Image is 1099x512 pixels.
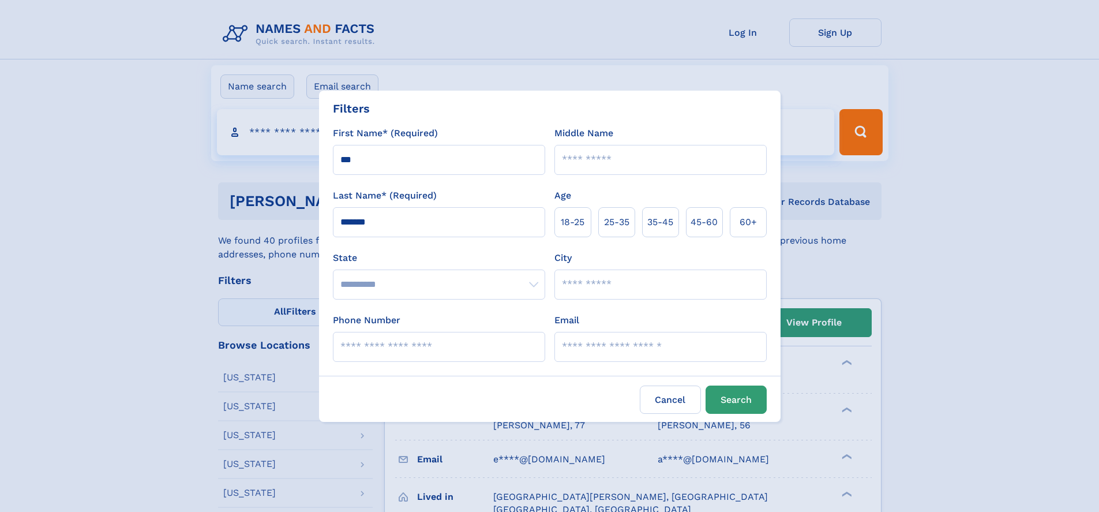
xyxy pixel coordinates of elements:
label: State [333,251,545,265]
button: Search [706,386,767,414]
div: Filters [333,100,370,117]
span: 35‑45 [647,215,673,229]
label: Middle Name [554,126,613,140]
label: Email [554,313,579,327]
label: Last Name* (Required) [333,189,437,203]
span: 45‑60 [691,215,718,229]
span: 60+ [740,215,757,229]
label: City [554,251,572,265]
label: First Name* (Required) [333,126,438,140]
span: 18‑25 [561,215,584,229]
span: 25‑35 [604,215,629,229]
label: Cancel [640,386,701,414]
label: Phone Number [333,313,400,327]
label: Age [554,189,571,203]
